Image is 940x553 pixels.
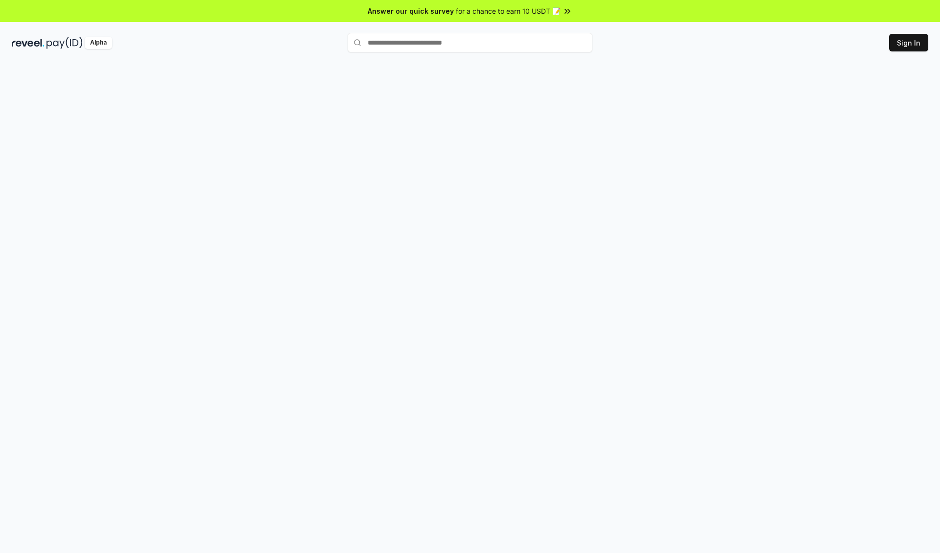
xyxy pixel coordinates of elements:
img: reveel_dark [12,37,45,49]
button: Sign In [889,34,928,51]
img: pay_id [47,37,83,49]
span: for a chance to earn 10 USDT 📝 [456,6,561,16]
div: Alpha [85,37,112,49]
span: Answer our quick survey [368,6,454,16]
